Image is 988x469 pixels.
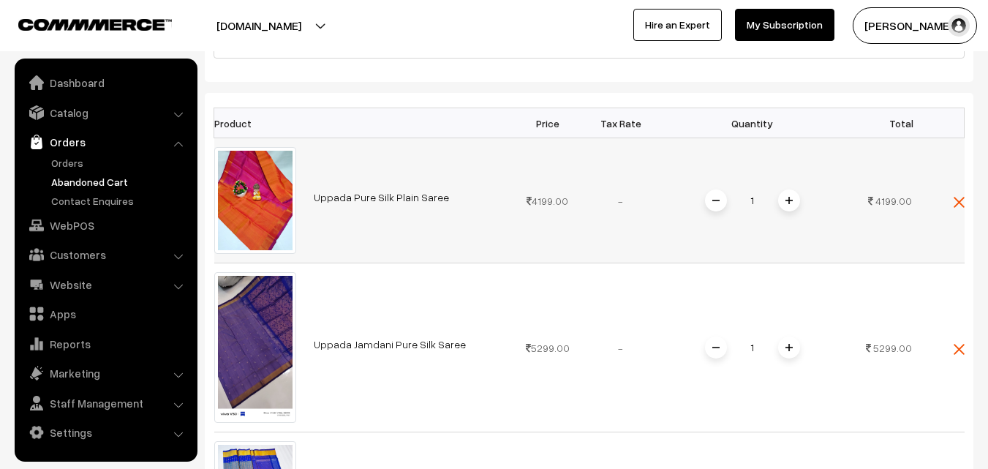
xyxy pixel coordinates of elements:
span: 4199.00 [875,195,912,207]
a: Catalog [18,100,192,126]
a: Uppada Pure Silk Plain Saree [314,191,449,203]
td: 5299.00 [511,263,584,432]
a: COMMMERCE [18,15,146,32]
a: WebPOS [18,212,192,239]
th: Price [511,108,584,138]
a: Uppada Jamdani Pure Silk Saree [314,338,466,350]
img: uppada-saree-va10802-jul.jpeg [214,272,296,423]
img: user [948,15,970,37]
a: Settings [18,419,192,446]
img: close [954,197,965,208]
th: Product [214,108,305,138]
th: Quantity [657,108,848,138]
th: Total [848,108,921,138]
a: Reports [18,331,192,357]
a: Website [18,271,192,298]
a: Dashboard [18,70,192,96]
img: plusI [785,344,793,351]
img: close [954,344,965,355]
a: Contact Enquires [48,193,192,209]
span: - [618,342,623,354]
th: Tax Rate [584,108,657,138]
button: [PERSON_NAME] [853,7,977,44]
a: Customers [18,241,192,268]
a: Staff Management [18,390,192,416]
img: minus [712,197,720,204]
a: Hire an Expert [633,9,722,41]
a: Orders [48,155,192,170]
img: plusI [785,197,793,204]
img: COMMMERCE [18,19,172,30]
a: Marketing [18,360,192,386]
img: uppada-saree-va10795-jul.jpeg [214,147,296,254]
span: - [618,195,623,207]
a: My Subscription [735,9,834,41]
a: Orders [18,129,192,155]
a: Abandoned Cart [48,174,192,190]
span: 5299.00 [873,342,912,354]
td: 4199.00 [511,138,584,263]
button: [DOMAIN_NAME] [165,7,352,44]
img: minus [712,344,720,351]
a: Apps [18,301,192,327]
